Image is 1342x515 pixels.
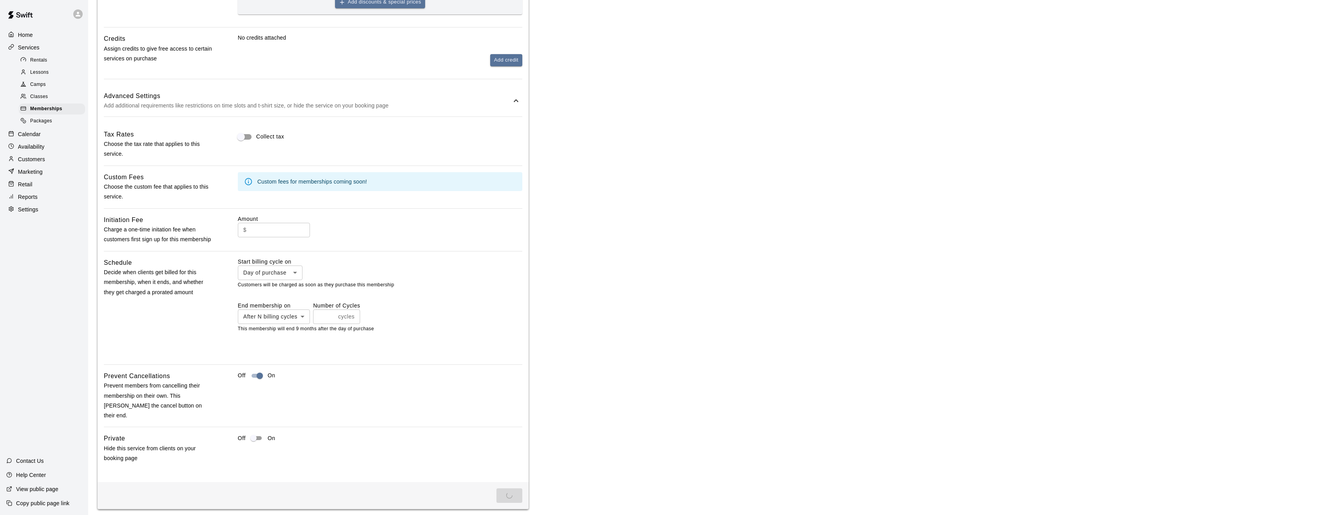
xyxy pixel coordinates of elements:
[238,434,246,442] p: Off
[18,180,33,188] p: Retail
[238,266,302,280] div: Day of purchase
[104,101,511,111] p: Add additional requirements like restrictions on time slots and t-shirt size, or hide the service...
[18,193,38,201] p: Reports
[18,44,40,51] p: Services
[30,105,62,113] span: Memberships
[30,69,49,76] span: Lessons
[6,141,82,153] a: Availability
[104,91,511,101] h6: Advanced Settings
[313,302,360,309] label: Number of Cycles
[238,34,522,42] p: No credits attached
[16,471,46,479] p: Help Center
[104,225,213,244] p: Charge a one-time initation fee when customers first sign up for this membership
[19,79,88,91] a: Camps
[6,29,82,41] a: Home
[19,67,85,78] div: Lessons
[104,258,132,268] h6: Schedule
[268,434,275,442] p: On
[238,309,310,324] div: After N billing cycles
[238,281,522,289] p: Customers will be charged as soon as they purchase this membership
[104,139,213,159] p: Choose the tax rate that applies to this service.
[238,371,246,380] p: Off
[104,129,134,140] h6: Tax Rates
[18,168,43,176] p: Marketing
[18,130,41,138] p: Calendar
[16,457,44,465] p: Contact Us
[104,371,170,381] h6: Prevent Cancellations
[19,104,85,115] div: Memberships
[490,54,522,66] button: Add credit
[104,444,213,463] p: Hide this service from clients on your booking page
[6,191,82,203] a: Reports
[257,175,367,189] div: Custom fees for memberships coming soon!
[104,433,125,444] h6: Private
[104,86,522,116] div: Advanced SettingsAdd additional requirements like restrictions on time slots and t-shirt size, or...
[18,155,45,163] p: Customers
[19,91,88,103] a: Classes
[104,182,213,202] p: Choose the custom fee that applies to this service.
[16,499,69,507] p: Copy public page link
[6,42,82,53] a: Services
[30,93,48,101] span: Classes
[104,381,213,420] p: Prevent members from cancelling their membership on their own. This [PERSON_NAME] the cancel butt...
[104,44,213,64] p: Assign credits to give free access to certain services on purchase
[30,81,46,89] span: Camps
[104,268,213,297] p: Decide when clients get billed for this membership, when it ends, and whether they get charged a ...
[104,34,125,44] h6: Credits
[19,79,85,90] div: Camps
[19,116,85,127] div: Packages
[238,258,302,266] label: Start billing cycle on
[6,178,82,190] a: Retail
[19,115,88,127] a: Packages
[18,143,45,151] p: Availability
[30,56,47,64] span: Rentals
[238,302,310,309] label: End membership on
[19,103,88,115] a: Memberships
[16,485,58,493] p: View public page
[338,313,355,321] p: cycles
[104,172,144,182] h6: Custom Fees
[6,153,82,165] a: Customers
[18,206,38,213] p: Settings
[243,226,246,234] p: $
[6,128,82,140] a: Calendar
[256,133,284,141] span: Collect tax
[30,117,52,125] span: Packages
[104,215,143,225] h6: Initiation Fee
[238,216,258,222] label: Amount
[6,166,82,178] a: Marketing
[19,91,85,102] div: Classes
[238,325,522,333] p: This membership will end 9 months after the day of purchase
[19,55,85,66] div: Rentals
[6,204,82,215] a: Settings
[19,54,88,66] a: Rentals
[268,371,275,380] p: On
[18,31,33,39] p: Home
[19,66,88,78] a: Lessons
